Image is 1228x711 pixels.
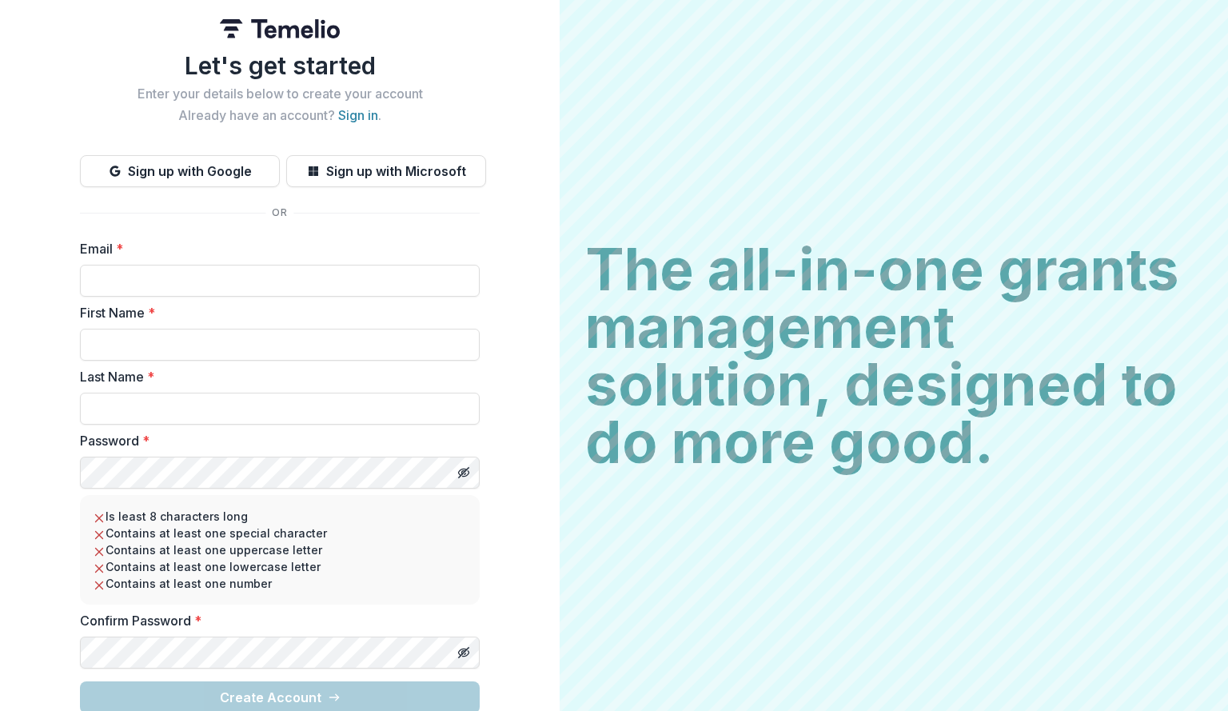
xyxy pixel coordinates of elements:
label: Confirm Password [80,611,470,630]
label: Last Name [80,367,470,386]
button: Toggle password visibility [451,460,476,485]
h1: Let's get started [80,51,480,80]
li: Contains at least one number [93,575,467,592]
button: Sign up with Microsoft [286,155,486,187]
label: Password [80,431,470,450]
button: Toggle password visibility [451,640,476,665]
li: Contains at least one special character [93,525,467,541]
a: Sign in [338,107,378,123]
li: Contains at least one lowercase letter [93,558,467,575]
img: Temelio [220,19,340,38]
label: First Name [80,303,470,322]
label: Email [80,239,470,258]
h2: Already have an account? . [80,108,480,123]
li: Contains at least one uppercase letter [93,541,467,558]
li: Is least 8 characters long [93,508,467,525]
h2: Enter your details below to create your account [80,86,480,102]
button: Sign up with Google [80,155,280,187]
